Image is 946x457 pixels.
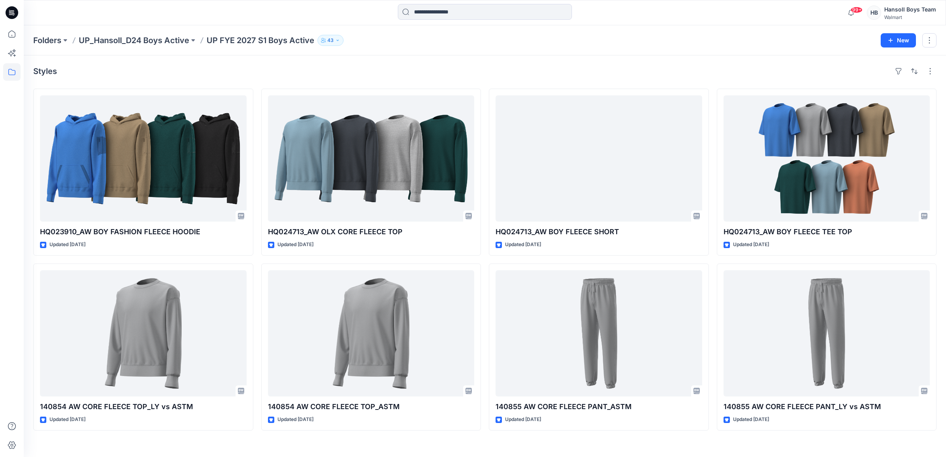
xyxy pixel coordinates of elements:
[33,35,61,46] a: Folders
[724,270,930,396] a: 140855 AW CORE FLEECE PANT_LY vs ASTM
[79,35,189,46] a: UP_Hansoll_D24 Boys Active
[40,226,247,237] p: HQ023910_AW BOY FASHION FLEECE HOODIE
[884,14,936,20] div: Walmart
[268,401,475,412] p: 140854 AW CORE FLEECE TOP_ASTM
[277,415,313,424] p: Updated [DATE]
[867,6,881,20] div: HB
[733,415,769,424] p: Updated [DATE]
[268,226,475,237] p: HQ024713_AW OLX CORE FLEECE TOP
[496,226,702,237] p: HQ024713_AW BOY FLEECE SHORT
[268,95,475,222] a: HQ024713_AW OLX CORE FLEECE TOP
[884,5,936,14] div: Hansoll Boys Team
[49,241,85,249] p: Updated [DATE]
[40,95,247,222] a: HQ023910_AW BOY FASHION FLEECE HOODIE
[317,35,344,46] button: 43
[733,241,769,249] p: Updated [DATE]
[496,270,702,396] a: 140855 AW CORE FLEECE PANT_ASTM
[40,270,247,396] a: 140854 AW CORE FLEECE TOP_LY vs ASTM
[851,7,862,13] span: 99+
[505,241,541,249] p: Updated [DATE]
[207,35,314,46] p: UP FYE 2027 S1 Boys Active
[327,36,334,45] p: 43
[724,226,930,237] p: HQ024713_AW BOY FLEECE TEE TOP
[33,66,57,76] h4: Styles
[724,401,930,412] p: 140855 AW CORE FLEECE PANT_LY vs ASTM
[40,401,247,412] p: 140854 AW CORE FLEECE TOP_LY vs ASTM
[881,33,916,47] button: New
[277,241,313,249] p: Updated [DATE]
[505,415,541,424] p: Updated [DATE]
[49,415,85,424] p: Updated [DATE]
[268,270,475,396] a: 140854 AW CORE FLEECE TOP_ASTM
[496,401,702,412] p: 140855 AW CORE FLEECE PANT_ASTM
[724,95,930,222] a: HQ024713_AW BOY FLEECE TEE TOP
